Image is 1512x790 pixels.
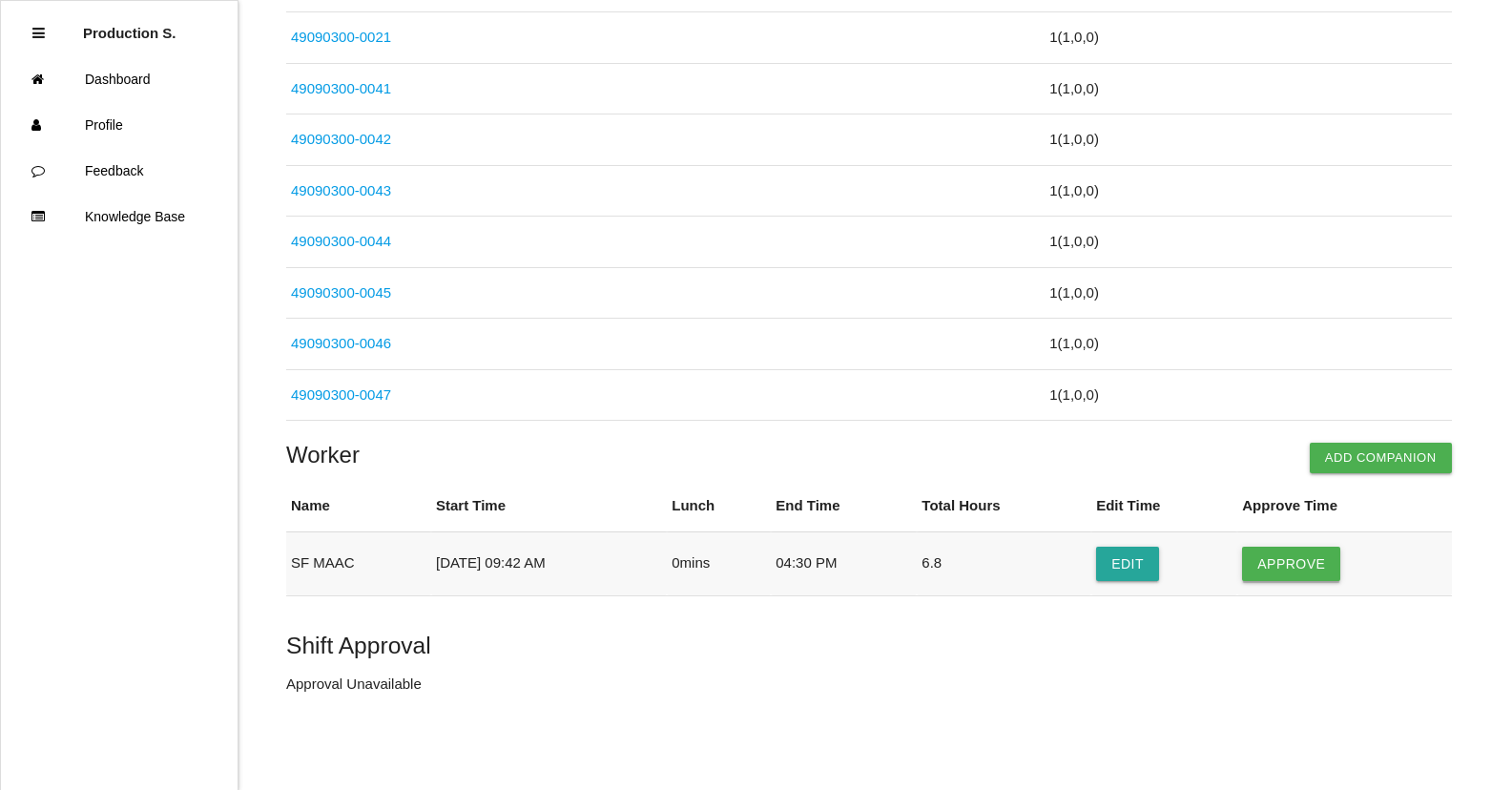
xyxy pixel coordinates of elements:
[286,531,431,595] td: SF MAAC
[291,182,391,198] a: 49090300-0043
[286,443,1452,468] h4: Worker
[291,335,391,351] a: 49090300-0046
[1,56,238,102] a: Dashboard
[1096,547,1159,581] button: Edit
[1045,165,1451,217] td: 1 ( 1 , 0 , 0 )
[1045,319,1451,370] td: 1 ( 1 , 0 , 0 )
[291,80,391,96] a: 49090300-0041
[291,284,391,301] a: 49090300-0045
[431,481,667,531] th: Start Time
[291,131,391,147] a: 49090300-0042
[1,148,238,194] a: Feedback
[291,29,391,45] a: 49090300-0021
[771,531,917,595] td: 04:30 PM
[667,531,771,595] td: 0 mins
[1045,369,1451,421] td: 1 ( 1 , 0 , 0 )
[1242,547,1340,581] button: Approve
[1237,481,1451,531] th: Approve Time
[917,531,1091,595] td: 6.8
[1045,12,1451,64] td: 1 ( 1 , 0 , 0 )
[431,531,667,595] td: [DATE] 09:42 AM
[1045,267,1451,319] td: 1 ( 1 , 0 , 0 )
[771,481,917,531] th: End Time
[291,386,391,403] a: 49090300-0047
[1045,114,1451,166] td: 1 ( 1 , 0 , 0 )
[1,194,238,239] a: Knowledge Base
[1045,63,1451,114] td: 1 ( 1 , 0 , 0 )
[1310,443,1452,473] button: Add Companion
[286,481,431,531] th: Name
[1045,217,1451,268] td: 1 ( 1 , 0 , 0 )
[83,10,176,41] p: Production Shifts
[1,102,238,148] a: Profile
[286,674,1452,696] p: Approval Unavailable
[286,633,1452,658] h5: Shift Approval
[917,481,1091,531] th: Total Hours
[291,233,391,249] a: 49090300-0044
[667,481,771,531] th: Lunch
[32,10,45,56] div: Close
[1091,481,1237,531] th: Edit Time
